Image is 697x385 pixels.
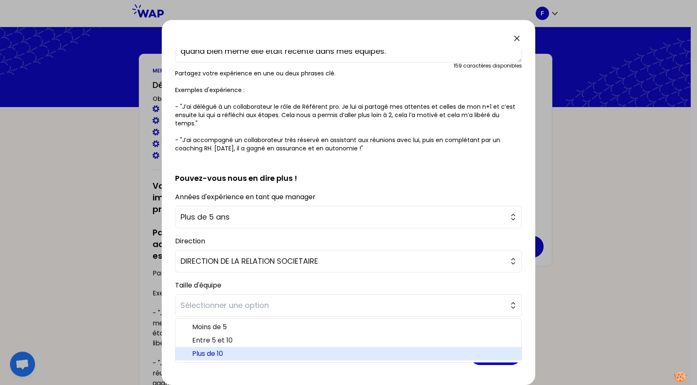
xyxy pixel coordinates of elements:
label: Direction [175,236,205,246]
span: Moins de 5 [192,322,515,332]
ul: Sélectionner une option [175,318,522,362]
label: Taille d'équipe [175,280,221,290]
span: Entre 5 et 10 [192,335,515,345]
button: Plus de 5 ans [175,206,522,228]
span: DIRECTION DE LA RELATION SOCIETAIRE [181,255,505,267]
span: Plus de 5 ans [181,211,505,223]
label: Années d'expérience en tant que manager [175,192,316,202]
button: Sélectionner une option [175,294,522,317]
span: Plus de 10 [192,349,515,359]
h2: Pouvez-vous nous en dire plus ! [175,159,522,184]
span: Sélectionner une option [181,300,505,311]
button: DIRECTION DE LA RELATION SOCIETAIRE [175,250,522,272]
p: Partagez votre expérience en une ou deux phrases clé. Exemples d'expérience : - "J’ai délégué à u... [175,69,522,152]
div: 159 caractères disponibles [454,62,522,69]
